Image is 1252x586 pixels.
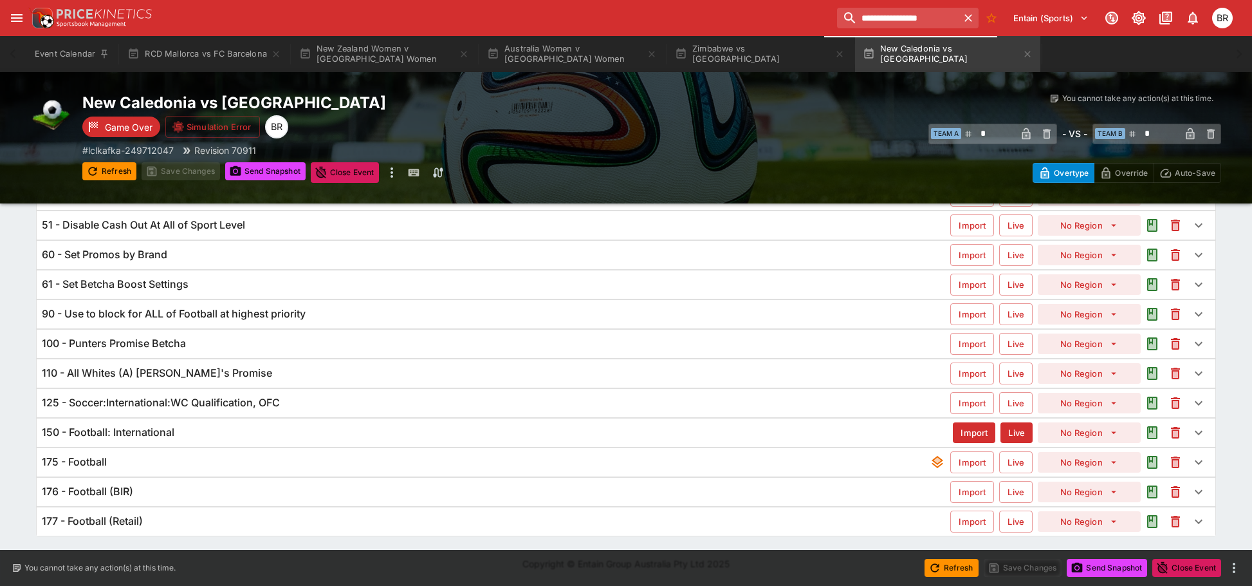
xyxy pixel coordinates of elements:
[1154,163,1221,183] button: Auto-Save
[1175,166,1215,180] p: Auto-Save
[1038,511,1141,532] button: No Region
[1154,6,1177,30] button: Documentation
[42,366,272,380] h6: 110 - All Whites (A) [PERSON_NAME]'s Promise
[1141,421,1164,444] button: Audit the Template Change History
[384,162,400,183] button: more
[1164,332,1187,355] button: This will delete the selected template. You will still need to Save Template changes to commit th...
[24,562,176,574] p: You cannot take any action(s) at this time.
[999,303,1033,325] button: Live
[1038,363,1141,384] button: No Region
[925,559,979,577] button: Refresh
[1141,392,1164,415] button: Audit the Template Change History
[1164,243,1187,267] button: This will delete the selected template. You will still need to Save Template changes to commit th...
[42,396,280,410] h6: 125 - Soccer:International:WC Qualification, OFC
[950,392,994,414] button: Import
[999,244,1033,266] button: Live
[1095,128,1125,139] span: Team B
[31,93,72,134] img: soccer.png
[1094,163,1154,183] button: Override
[999,363,1033,384] button: Live
[950,451,994,473] button: Import
[42,278,189,291] h6: 61 - Set Betcha Boost Settings
[1038,334,1141,354] button: No Region
[1141,362,1164,385] button: Audit the Template Change History
[950,363,994,384] button: Import
[999,333,1033,355] button: Live
[981,8,1002,28] button: No Bookmarks
[1164,273,1187,296] button: This will delete the selected template. You will still need to Save Template changes to commit th...
[1141,273,1164,296] button: Audit the Template Change History
[291,36,477,72] button: New Zealand Women v [GEOGRAPHIC_DATA] Women
[1062,127,1087,140] h6: - VS -
[42,515,143,528] h6: 177 - Football (Retail)
[57,21,126,27] img: Sportsbook Management
[1115,166,1148,180] p: Override
[120,36,289,72] button: RCD Mallorca vs FC Barcelona
[930,455,945,470] svg: This template contains underlays - Event update times may be slower as a result.
[950,303,994,325] button: Import
[1212,8,1233,28] div: Ben Raymond
[1152,559,1221,577] button: Close Event
[57,9,152,19] img: PriceKinetics
[1141,510,1164,533] button: Audit the Template Change History
[999,481,1033,503] button: Live
[1038,393,1141,413] button: No Region
[165,116,260,138] button: Simulation Error
[1164,362,1187,385] button: This will delete the selected template. You will still need to Save Template changes to commit th...
[950,481,994,503] button: Import
[999,511,1033,533] button: Live
[42,248,167,261] h6: 60 - Set Promos by Brand
[42,218,245,232] h6: 51 - Disable Cash Out At All of Sport Level
[1127,6,1150,30] button: Toggle light/dark mode
[225,162,306,180] button: Send Snapshot
[999,392,1033,414] button: Live
[999,214,1033,236] button: Live
[1181,6,1204,30] button: Notifications
[1067,559,1147,577] button: Send Snapshot
[1164,451,1187,474] button: This will delete the selected template. You will still need to Save Template changes to commit th...
[82,93,652,113] h2: Copy To Clipboard
[42,426,174,439] h6: 150 - Football: International
[1038,422,1141,443] button: No Region
[194,144,256,157] p: Revision 70911
[82,162,136,180] button: Refresh
[953,422,995,443] button: Import
[1006,8,1096,28] button: Select Tenant
[950,244,994,266] button: Import
[1164,214,1187,237] button: This will delete the selected template. You will still need to Save Template changes to commit th...
[855,36,1040,72] button: New Caledonia vs [GEOGRAPHIC_DATA]
[1164,392,1187,415] button: This will delete the selected template. You will still need to Save Template changes to commit th...
[1000,422,1033,443] button: Live
[999,451,1033,473] button: Live
[1164,510,1187,533] button: This will delete the selected template. You will still need to Save Template changes to commit th...
[42,455,107,469] h6: 175 - Football
[5,6,28,30] button: open drawer
[1141,243,1164,267] button: Audit the Template Change History
[1226,560,1242,576] button: more
[1164,421,1187,444] button: This will delete the selected template. You will still need to Save Template changes to commit th...
[1141,303,1164,326] button: Audit the Template Change History
[1038,274,1141,295] button: No Region
[105,120,152,134] p: Game Over
[950,214,994,236] button: Import
[1164,480,1187,504] button: This will delete the selected template. You will still need to Save Template changes to commit th...
[82,144,174,157] p: Copy To Clipboard
[265,115,288,138] div: Ben Raymond
[1038,245,1141,265] button: No Region
[1100,6,1123,30] button: Connected to PK
[311,162,380,183] button: Close Event
[1038,452,1141,473] button: No Region
[1208,4,1237,32] button: Ben Raymond
[1033,163,1221,183] div: Start From
[950,511,994,533] button: Import
[1038,215,1141,236] button: No Region
[999,274,1033,296] button: Live
[1038,304,1141,325] button: No Region
[28,5,54,31] img: PriceKinetics Logo
[1054,166,1089,180] p: Overtype
[837,8,957,28] input: search
[42,307,306,321] h6: 90 - Use to block for ALL of Football at highest priority
[1141,480,1164,504] button: Audit the Template Change History
[1141,214,1164,237] button: Audit the Template Change History
[1141,332,1164,355] button: Audit the Template Change History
